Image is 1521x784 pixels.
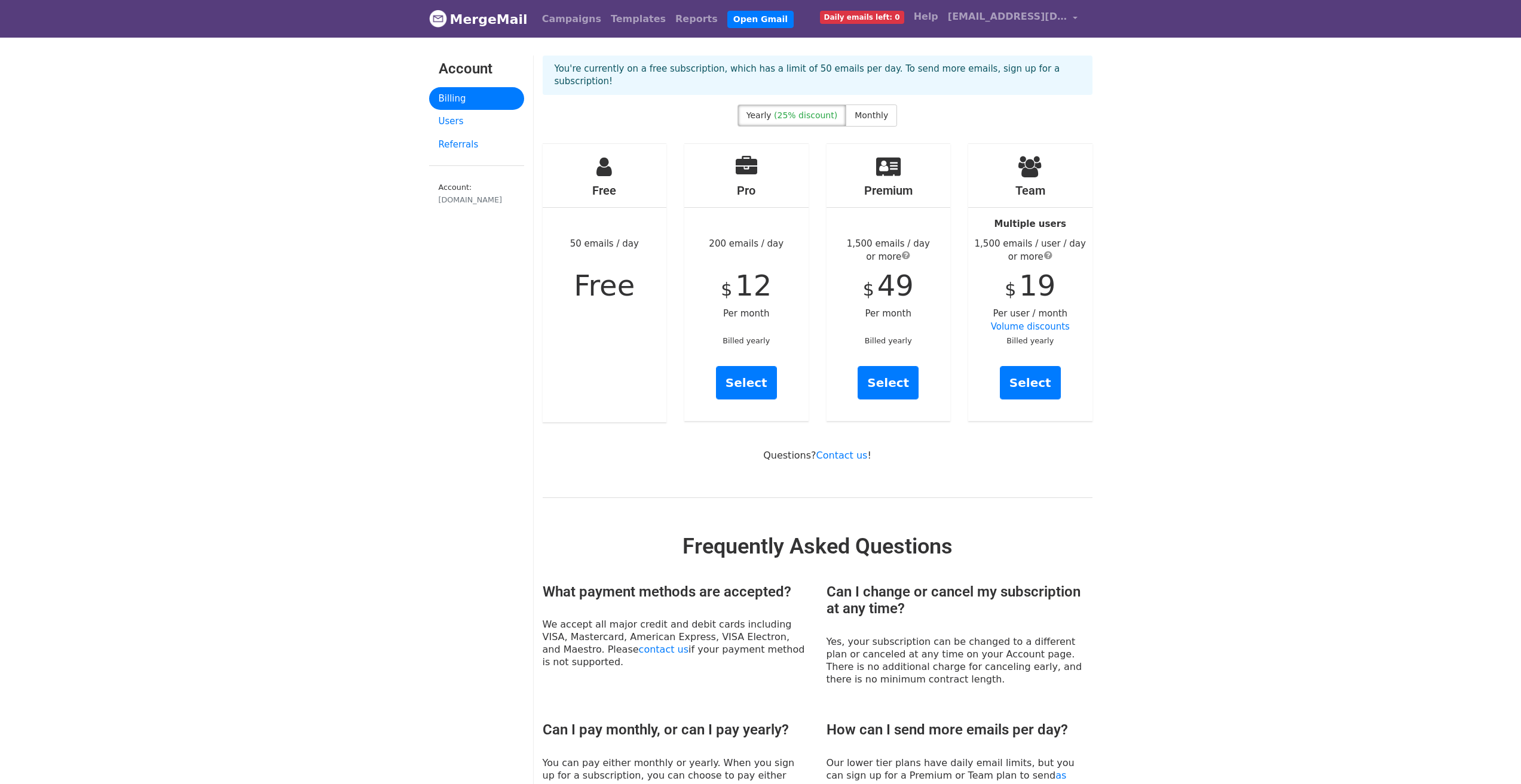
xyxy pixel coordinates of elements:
small: Billed yearly [1006,336,1054,345]
a: Select [1000,366,1061,399]
h4: Premium [827,183,951,198]
a: Daily emails left: 0 [815,5,909,29]
div: 50 emails / day [543,144,667,422]
p: We accept all major credit and debit cards including VISA, Mastercard, American Express, VISA Ele... [543,618,809,668]
span: Yearly [746,110,772,120]
span: $ [1005,279,1016,300]
a: Select [716,366,777,399]
div: Per user / month [968,144,1092,421]
a: Contact us [816,450,868,461]
p: You're currently on a free subscription, which has a limit of 50 emails per day. To send more ema... [555,63,1081,88]
a: Open Gmail [727,11,794,28]
span: Daily emails left: 0 [820,11,904,24]
p: Yes, your subscription can be changed to a different plan or canceled at any time on your Account... [827,635,1092,685]
h3: How can I send more emails per day? [827,721,1092,739]
img: MergeMail logo [429,10,447,27]
h3: What payment methods are accepted? [543,583,809,601]
div: 200 emails / day Per month [684,144,809,421]
a: Referrals [429,133,524,156]
h4: Team [968,183,1092,198]
a: [EMAIL_ADDRESS][DOMAIN_NAME] [943,5,1083,33]
div: 1,500 emails / user / day or more [968,237,1092,264]
span: (25% discount) [774,110,837,120]
span: Monthly [855,110,888,120]
span: 19 [1019,269,1055,302]
span: $ [721,279,732,300]
a: Campaigns [537,7,606,31]
a: contact us [639,644,688,655]
div: Per month [827,144,951,421]
small: Account: [439,183,515,205]
strong: Multiple users [994,219,1066,229]
a: Users [429,110,524,133]
p: Questions? ! [543,449,1092,462]
a: MergeMail [429,7,528,32]
a: Billing [429,87,524,110]
div: [DOMAIN_NAME] [439,194,515,205]
h3: Can I change or cancel my subscription at any time? [827,583,1092,618]
h4: Pro [684,183,809,198]
small: Billed yearly [723,336,770,345]
a: Reports [671,7,723,31]
a: Help [909,5,943,29]
span: 12 [735,269,772,302]
h3: Can I pay monthly, or can I pay yearly? [543,721,809,739]
h4: Free [543,183,667,198]
span: [EMAIL_ADDRESS][DOMAIN_NAME] [948,10,1067,24]
small: Billed yearly [865,336,912,345]
h3: Account [439,60,515,78]
span: Free [574,269,635,302]
div: 1,500 emails / day or more [827,237,951,264]
span: 49 [877,269,914,302]
span: $ [863,279,874,300]
a: Templates [606,7,671,31]
a: Volume discounts [991,321,1070,332]
h2: Frequently Asked Questions [543,534,1092,559]
a: Select [858,366,919,399]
